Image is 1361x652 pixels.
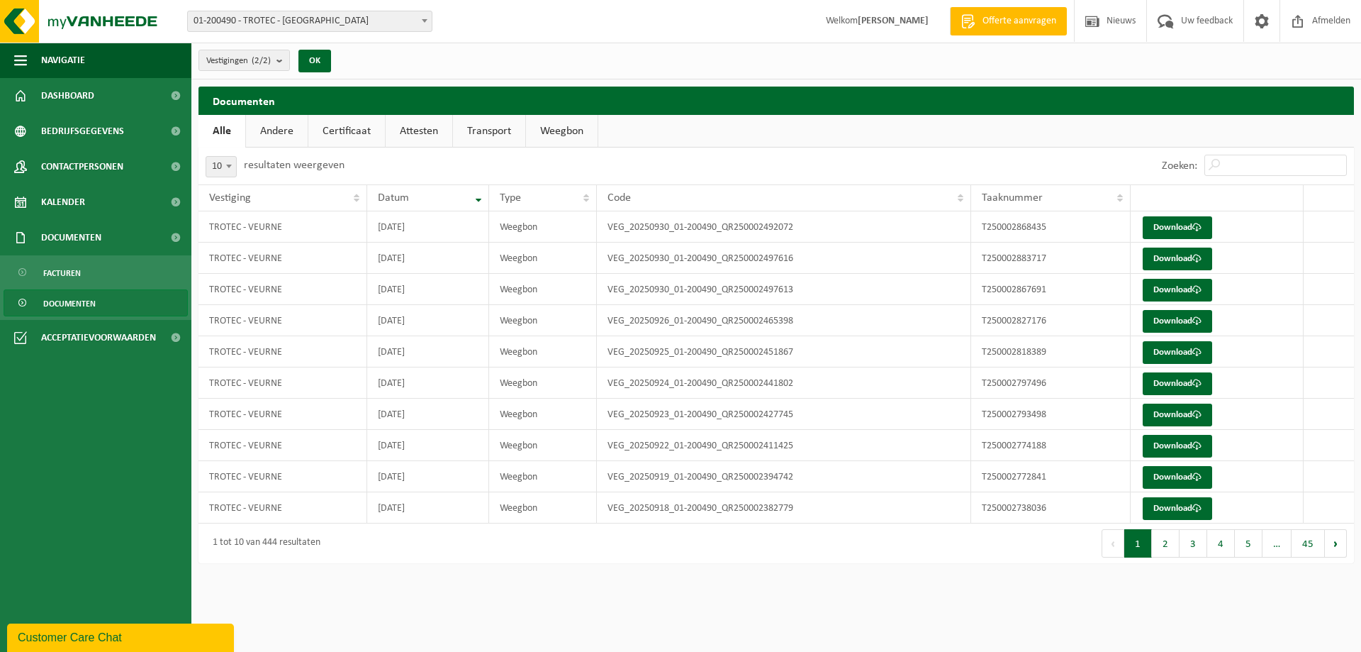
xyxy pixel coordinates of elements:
strong: [PERSON_NAME] [858,16,929,26]
td: T250002867691 [971,274,1131,305]
a: Transport [453,115,525,148]
span: Kalender [41,184,85,220]
td: Weegbon [489,305,598,336]
td: Weegbon [489,492,598,524]
td: TROTEC - VEURNE [198,492,367,524]
a: Download [1143,497,1212,520]
td: TROTEC - VEURNE [198,274,367,305]
td: TROTEC - VEURNE [198,211,367,243]
td: TROTEC - VEURNE [198,461,367,492]
button: 1 [1124,529,1152,558]
span: Type [500,192,521,204]
button: Vestigingen(2/2) [198,50,290,71]
span: Navigatie [41,43,85,78]
td: T250002774188 [971,430,1131,461]
td: [DATE] [367,368,489,399]
td: VEG_20250930_01-200490_QR250002492072 [597,211,971,243]
iframe: chat widget [7,621,237,652]
a: Download [1143,404,1212,426]
a: Certificaat [308,115,385,148]
span: 10 [206,156,237,177]
span: 01-200490 - TROTEC - VEURNE [188,11,432,31]
td: T250002793498 [971,399,1131,430]
button: 45 [1292,529,1325,558]
a: Download [1143,341,1212,364]
button: 4 [1207,529,1235,558]
button: Previous [1102,529,1124,558]
a: Download [1143,435,1212,458]
td: Weegbon [489,399,598,430]
span: Code [607,192,631,204]
td: [DATE] [367,461,489,492]
a: Download [1143,248,1212,270]
td: VEG_20250918_01-200490_QR250002382779 [597,492,971,524]
a: Weegbon [526,115,598,148]
a: Download [1143,279,1212,302]
button: 5 [1235,529,1262,558]
a: Download [1143,466,1212,489]
td: VEG_20250922_01-200490_QR250002411425 [597,430,971,461]
td: [DATE] [367,211,489,243]
span: Datum [378,192,409,204]
td: Weegbon [489,430,598,461]
td: TROTEC - VEURNE [198,368,367,399]
td: TROTEC - VEURNE [198,243,367,274]
button: 2 [1152,529,1180,558]
span: Taaknummer [982,192,1043,204]
td: T250002868435 [971,211,1131,243]
span: Acceptatievoorwaarden [41,320,156,355]
a: Download [1143,372,1212,395]
td: [DATE] [367,243,489,274]
span: Facturen [43,260,81,287]
a: Download [1143,216,1212,239]
span: 01-200490 - TROTEC - VEURNE [187,11,432,32]
a: Alle [198,115,245,148]
td: VEG_20250926_01-200490_QR250002465398 [597,305,971,336]
td: Weegbon [489,336,598,368]
span: Vestiging [209,192,251,204]
td: T250002827176 [971,305,1131,336]
label: Zoeken: [1162,160,1197,172]
td: [DATE] [367,492,489,524]
td: Weegbon [489,461,598,492]
td: VEG_20250930_01-200490_QR250002497613 [597,274,971,305]
td: T250002772841 [971,461,1131,492]
td: TROTEC - VEURNE [198,305,367,336]
td: VEG_20250925_01-200490_QR250002451867 [597,336,971,368]
td: Weegbon [489,243,598,274]
td: TROTEC - VEURNE [198,399,367,430]
a: Facturen [4,259,188,286]
a: Documenten [4,289,188,316]
span: Offerte aanvragen [979,14,1060,28]
label: resultaten weergeven [244,160,345,171]
span: Bedrijfsgegevens [41,114,124,149]
div: 1 tot 10 van 444 resultaten [206,531,320,556]
span: Vestigingen [206,50,271,72]
td: [DATE] [367,274,489,305]
h2: Documenten [198,87,1354,114]
td: Weegbon [489,211,598,243]
count: (2/2) [252,56,271,65]
button: Next [1325,529,1347,558]
button: 3 [1180,529,1207,558]
td: TROTEC - VEURNE [198,336,367,368]
a: Download [1143,310,1212,333]
button: OK [298,50,331,72]
span: … [1262,529,1292,558]
a: Attesten [386,115,452,148]
td: T250002883717 [971,243,1131,274]
td: TROTEC - VEURNE [198,430,367,461]
span: 10 [206,157,236,177]
span: Documenten [41,220,101,255]
td: VEG_20250923_01-200490_QR250002427745 [597,399,971,430]
td: T250002818389 [971,336,1131,368]
a: Offerte aanvragen [950,7,1067,35]
td: [DATE] [367,305,489,336]
td: T250002797496 [971,368,1131,399]
td: VEG_20250930_01-200490_QR250002497616 [597,243,971,274]
td: VEG_20250924_01-200490_QR250002441802 [597,368,971,399]
span: Contactpersonen [41,149,123,184]
td: [DATE] [367,336,489,368]
td: [DATE] [367,399,489,430]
